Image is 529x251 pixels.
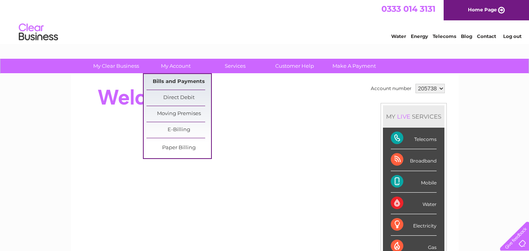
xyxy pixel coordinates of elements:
img: logo.png [18,20,58,44]
div: LIVE [395,113,412,120]
a: Telecoms [433,33,456,39]
a: Blog [461,33,472,39]
div: Broadband [391,149,437,171]
a: 0333 014 3131 [381,4,435,14]
div: Water [391,193,437,214]
a: Services [203,59,267,73]
div: Mobile [391,171,437,193]
a: My Account [143,59,208,73]
a: Moving Premises [146,106,211,122]
a: My Clear Business [84,59,148,73]
a: Bills and Payments [146,74,211,90]
a: Direct Debit [146,90,211,106]
a: Make A Payment [322,59,386,73]
a: Water [391,33,406,39]
div: MY SERVICES [383,105,444,128]
a: Energy [411,33,428,39]
a: Paper Billing [146,140,211,156]
div: Clear Business is a trading name of Verastar Limited (registered in [GEOGRAPHIC_DATA] No. 3667643... [80,4,450,38]
a: E-Billing [146,122,211,138]
a: Contact [477,33,496,39]
a: Customer Help [262,59,327,73]
div: Electricity [391,214,437,236]
a: Log out [503,33,522,39]
td: Account number [369,82,413,95]
div: Telecoms [391,128,437,149]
